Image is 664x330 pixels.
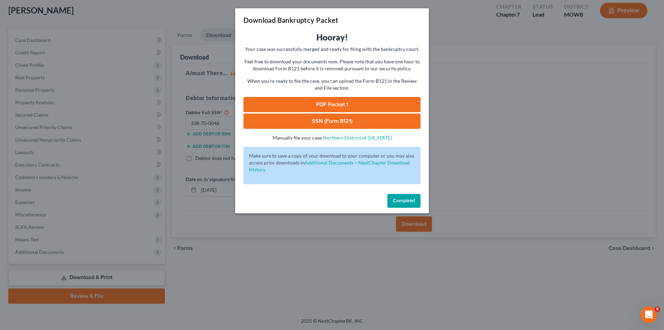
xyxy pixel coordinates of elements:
[243,15,338,25] h3: Download Bankruptcy Packet
[243,58,421,72] p: Feel free to download your documents now. Please note that you have one hour to download Form B12...
[243,32,421,43] h3: Hooray!
[243,114,421,129] a: SSN (Form B121)
[387,194,421,208] button: Complete!
[249,160,410,172] a: Additional Documents > NextChapter Download History.
[393,198,415,204] span: Complete!
[655,306,660,312] span: 6
[243,97,421,112] a: PDF Packet 1
[323,135,392,141] a: Northern District of [US_STATE]
[243,78,421,91] p: When you're ready to file the case, you can upload the Form B121 in the Review and File section.
[640,306,657,323] iframe: Intercom live chat
[249,152,415,173] p: Make sure to save a copy of your download to your computer or you may also access prior downloads in
[243,134,421,141] p: Manually file your case:
[243,46,421,53] p: Your case was successfully merged and ready for filing with the bankruptcy court.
